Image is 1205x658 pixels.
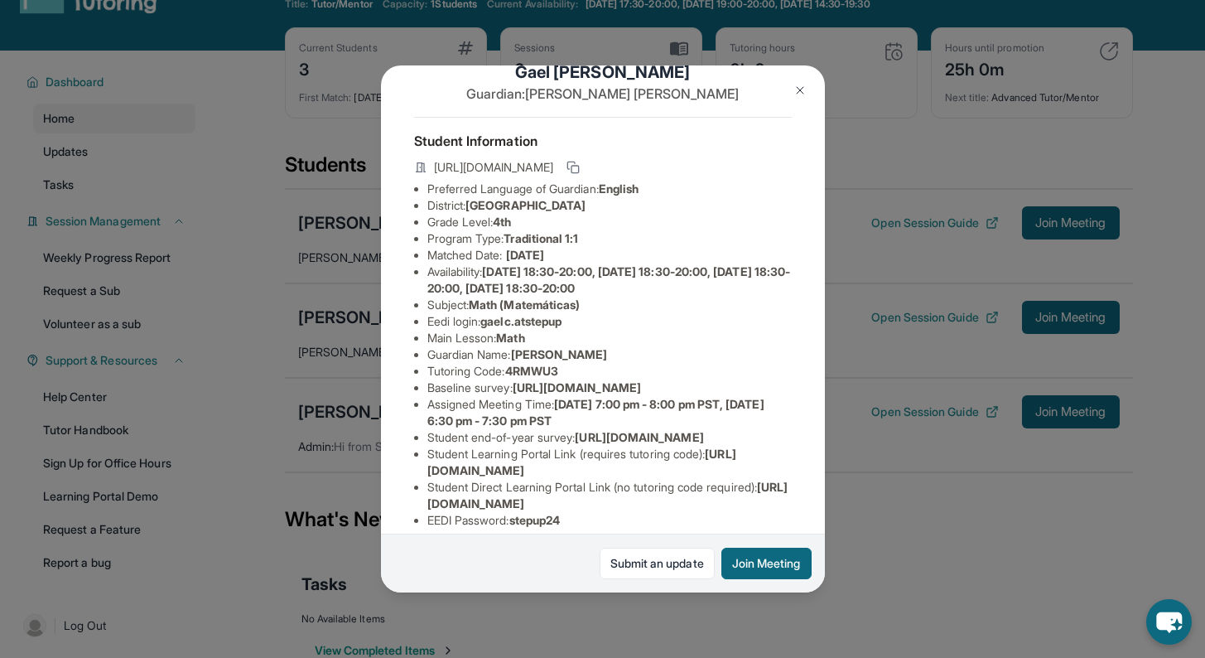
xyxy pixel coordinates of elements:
[434,159,553,176] span: [URL][DOMAIN_NAME]
[506,248,544,262] span: [DATE]
[427,247,792,264] li: Matched Date:
[427,230,792,247] li: Program Type:
[414,131,792,151] h4: Student Information
[493,215,511,229] span: 4th
[427,264,791,295] span: [DATE] 18:30-20:00, [DATE] 18:30-20:00, [DATE] 18:30-20:00, [DATE] 18:30-20:00
[427,346,792,363] li: Guardian Name :
[721,548,812,579] button: Join Meeting
[509,513,561,527] span: stepup24
[427,429,792,446] li: Student end-of-year survey :
[504,231,578,245] span: Traditional 1:1
[427,181,792,197] li: Preferred Language of Guardian:
[427,197,792,214] li: District:
[427,313,792,330] li: Eedi login :
[563,157,583,177] button: Copy link
[427,363,792,380] li: Tutoring Code :
[427,380,792,396] li: Baseline survey :
[513,380,641,394] span: [URL][DOMAIN_NAME]
[505,364,558,378] span: 4RMWU3
[599,181,639,196] span: English
[427,264,792,297] li: Availability:
[427,330,792,346] li: Main Lesson :
[427,396,792,429] li: Assigned Meeting Time :
[427,479,792,512] li: Student Direct Learning Portal Link (no tutoring code required) :
[480,314,562,328] span: gaelc.atstepup
[1146,599,1192,645] button: chat-button
[793,84,807,97] img: Close Icon
[511,347,608,361] span: [PERSON_NAME]
[427,512,792,529] li: EEDI Password :
[427,397,764,428] span: [DATE] 7:00 pm - 8:00 pm PST, [DATE] 6:30 pm - 7:30 pm PST
[427,214,792,230] li: Grade Level:
[414,60,792,84] h1: Gael [PERSON_NAME]
[427,297,792,313] li: Subject :
[600,548,715,579] a: Submit an update
[496,331,524,345] span: Math
[469,298,580,312] span: Math (Matemáticas)
[427,446,792,479] li: Student Learning Portal Link (requires tutoring code) :
[414,84,792,104] p: Guardian: [PERSON_NAME] [PERSON_NAME]
[465,198,586,212] span: [GEOGRAPHIC_DATA]
[575,430,703,444] span: [URL][DOMAIN_NAME]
